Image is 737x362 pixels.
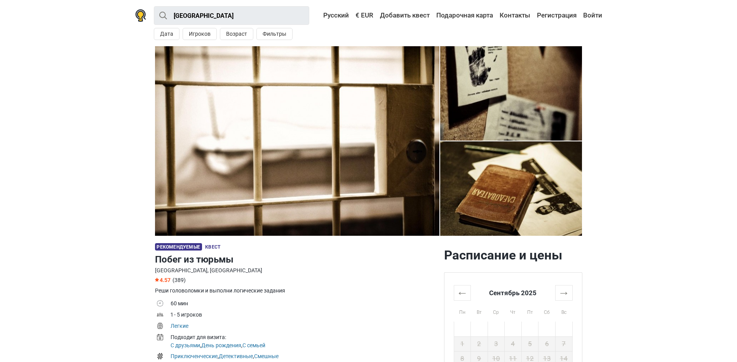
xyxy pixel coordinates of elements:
span: 4.57 [155,277,171,283]
span: (389) [172,277,186,283]
a: День рождения [201,342,241,348]
a: Русский [316,9,351,23]
a: Контакты [498,9,532,23]
td: 60 мин [171,299,438,310]
button: Фильтры [256,28,293,40]
th: Ср [488,300,505,322]
td: 1 - 5 игроков [171,310,438,321]
th: Вт [471,300,488,322]
a: Приключенческие [171,353,218,359]
button: Игроков [183,28,217,40]
td: 7 [555,336,572,351]
img: Побег из тюрьмы photo 11 [155,46,439,236]
span: Квест [205,244,220,250]
td: 4 [505,336,522,351]
button: Возраст [220,28,253,40]
a: Легкие [171,323,188,329]
div: Реши головоломки и выполни логические задания [155,287,438,295]
span: Рекомендуемые [155,243,202,251]
div: Подходит для визита: [171,333,438,341]
a: Детективные [219,353,253,359]
a: Побег из тюрьмы photo 10 [155,46,439,236]
img: Nowescape logo [135,9,146,22]
a: Подарочная карта [434,9,495,23]
a: Регистрация [535,9,578,23]
a: С друзьями [171,342,200,348]
th: Сб [538,300,556,322]
td: 2 [471,336,488,351]
a: Побег из тюрьмы photo 3 [440,46,582,141]
td: 1 [454,336,471,351]
a: € EUR [354,9,375,23]
button: Дата [154,28,179,40]
div: [GEOGRAPHIC_DATA], [GEOGRAPHIC_DATA] [155,266,438,275]
a: Войти [581,9,602,23]
img: Русский [318,13,323,18]
th: Сентябрь 2025 [471,285,556,300]
a: Смешные [254,353,279,359]
h2: Расписание и цены [444,247,582,263]
td: 3 [488,336,505,351]
a: С семьей [242,342,265,348]
th: Вс [555,300,572,322]
th: Чт [505,300,522,322]
a: Побег из тюрьмы photo 4 [440,141,582,236]
img: Побег из тюрьмы photo 5 [440,141,582,236]
img: Побег из тюрьмы photo 4 [440,46,582,141]
a: Добавить квест [378,9,432,23]
th: Пн [454,300,471,322]
td: , , [171,332,438,352]
th: → [555,285,572,300]
td: 6 [538,336,556,351]
img: Star [155,278,159,282]
td: 5 [521,336,538,351]
h1: Побег из тюрьмы [155,252,438,266]
input: Попробуйте “Лондон” [154,6,309,25]
th: Пт [521,300,538,322]
th: ← [454,285,471,300]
